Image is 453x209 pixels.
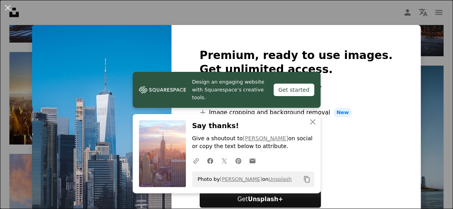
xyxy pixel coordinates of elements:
img: file-1606177908946-d1eed1cbe4f5image [139,84,186,96]
strong: Unsplash+ [248,196,283,203]
h2: Premium, ready to use images. Get unlimited access. [200,48,393,77]
a: [PERSON_NAME] [220,176,262,182]
a: [PERSON_NAME] [243,135,288,141]
span: Photo by on [194,173,292,186]
a: Share on Pinterest [231,153,245,168]
a: Share on Twitter [217,153,231,168]
span: Design an engaging website with Squarespace’s creative tools. [192,78,267,102]
a: Share on Facebook [203,153,217,168]
a: Unsplash [269,176,292,182]
button: GetUnsplash+ [200,191,321,208]
a: Share over email [245,153,260,168]
button: Copy to clipboard [300,173,314,186]
span: New [334,108,352,117]
p: Give a shoutout to on social or copy the text below to attribute. [192,135,314,150]
div: Get started [274,84,314,96]
h3: Say thanks! [192,120,314,132]
a: Design an engaging website with Squarespace’s creative tools.Get started [133,72,321,108]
